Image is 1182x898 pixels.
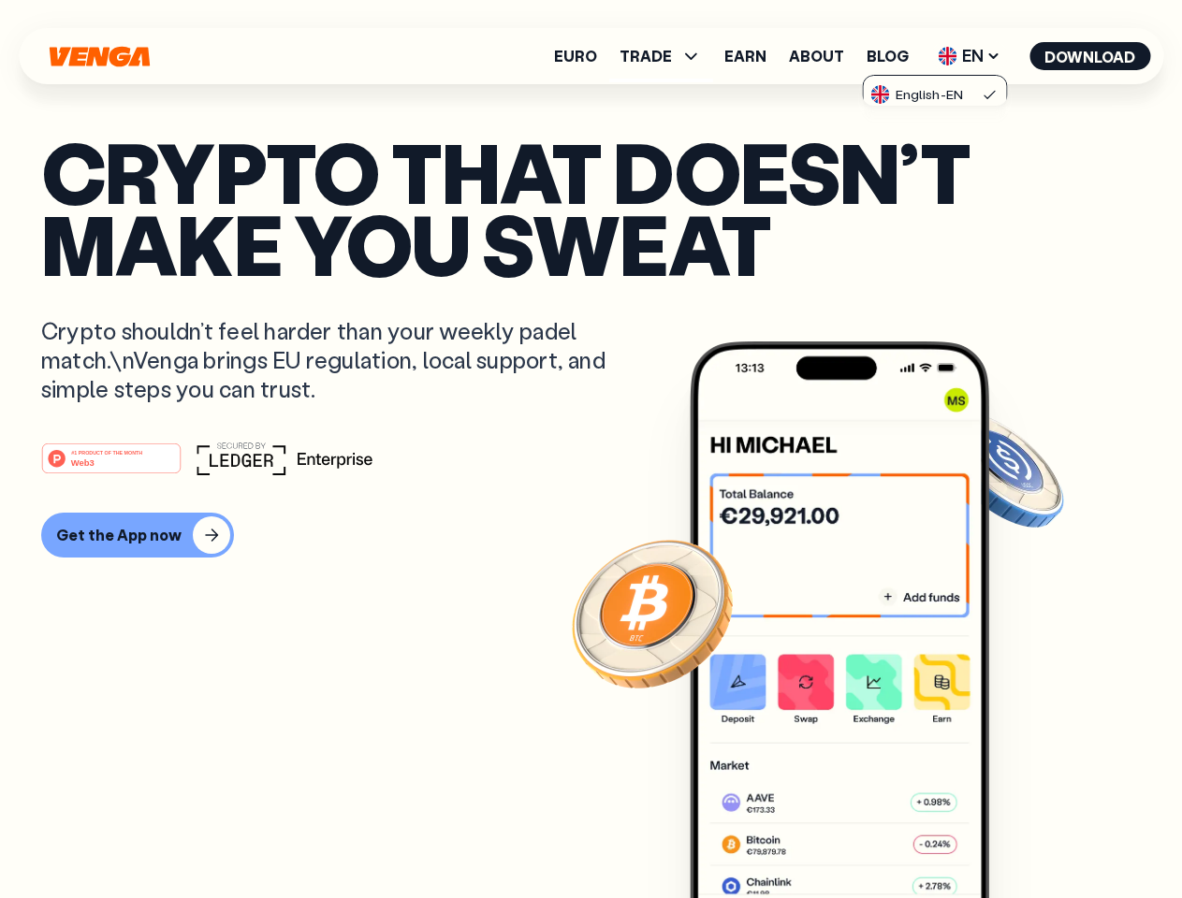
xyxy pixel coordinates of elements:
img: Bitcoin [568,529,737,697]
a: Blog [867,49,909,64]
p: Crypto shouldn’t feel harder than your weekly padel match.\nVenga brings EU regulation, local sup... [41,316,633,404]
div: English - EN [871,85,963,104]
a: Get the App now [41,513,1141,558]
a: flag-ukEnglish-EN [864,76,1006,111]
div: Get the App now [56,526,182,544]
img: USDC coin [933,402,1068,537]
img: flag-uk [871,85,890,104]
tspan: Web3 [71,456,95,467]
tspan: #1 PRODUCT OF THE MONTH [71,449,142,455]
a: #1 PRODUCT OF THE MONTHWeb3 [41,454,182,478]
button: Download [1029,42,1150,70]
svg: Home [47,46,152,67]
span: EN [931,41,1007,71]
a: Euro [554,49,597,64]
a: About [789,49,844,64]
p: Crypto that doesn’t make you sweat [41,136,1141,279]
a: Earn [724,49,766,64]
span: TRADE [620,49,672,64]
button: Get the App now [41,513,234,558]
span: TRADE [620,45,702,67]
img: flag-uk [938,47,956,65]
